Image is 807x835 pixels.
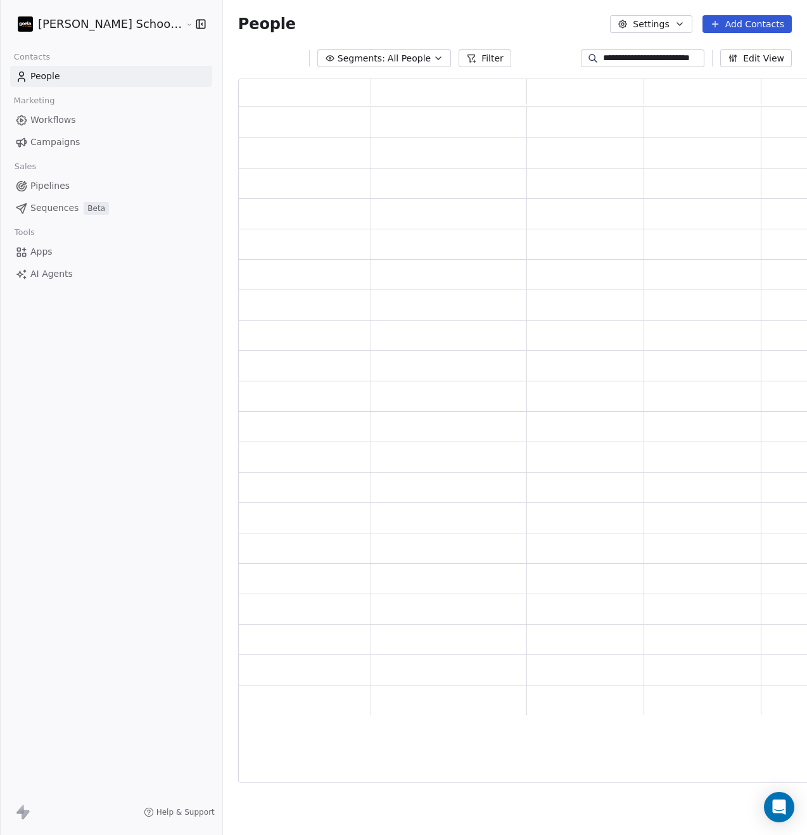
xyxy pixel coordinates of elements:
[720,49,792,67] button: Edit View
[144,807,215,817] a: Help & Support
[10,110,212,131] a: Workflows
[30,70,60,83] span: People
[338,52,385,65] span: Segments:
[30,179,70,193] span: Pipelines
[9,157,42,176] span: Sales
[156,807,215,817] span: Help & Support
[30,201,79,215] span: Sequences
[764,792,794,822] div: Open Intercom Messenger
[8,48,56,67] span: Contacts
[30,113,76,127] span: Workflows
[10,264,212,284] a: AI Agents
[30,136,80,149] span: Campaigns
[8,91,60,110] span: Marketing
[10,132,212,153] a: Campaigns
[84,202,109,215] span: Beta
[18,16,33,32] img: Zeeshan%20Neck%20Print%20Dark.png
[38,16,182,32] span: [PERSON_NAME] School of Finance LLP
[610,15,692,33] button: Settings
[30,267,73,281] span: AI Agents
[388,52,431,65] span: All People
[702,15,792,33] button: Add Contacts
[459,49,511,67] button: Filter
[238,15,296,34] span: People
[10,175,212,196] a: Pipelines
[9,223,40,242] span: Tools
[10,241,212,262] a: Apps
[10,198,212,219] a: SequencesBeta
[30,245,53,258] span: Apps
[15,13,176,35] button: [PERSON_NAME] School of Finance LLP
[10,66,212,87] a: People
